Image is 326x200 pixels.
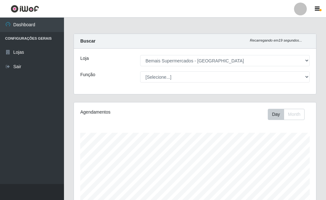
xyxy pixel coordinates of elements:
strong: Buscar [80,38,95,44]
button: Month [284,109,305,120]
label: Função [80,71,95,78]
label: Loja [80,55,89,62]
button: Day [268,109,284,120]
div: Agendamentos [80,109,170,116]
img: CoreUI Logo [11,5,39,13]
i: Recarregando em 19 segundos... [250,38,302,42]
div: First group [268,109,305,120]
div: Toolbar with button groups [268,109,310,120]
